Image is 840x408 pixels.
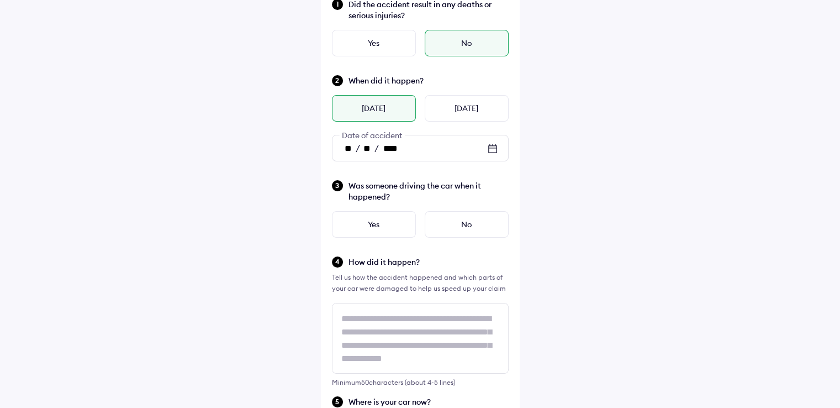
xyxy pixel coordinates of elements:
span: Where is your car now? [348,396,509,407]
div: Tell us how the accident happened and which parts of your car were damaged to help us speed up yo... [332,272,509,294]
span: How did it happen? [348,257,509,268]
span: Date of accident [339,130,405,140]
span: Was someone driving the car when it happened? [348,180,509,202]
span: / [374,142,379,153]
div: Yes [332,211,416,238]
div: [DATE] [425,95,509,122]
div: No [425,30,509,56]
span: / [356,142,360,153]
div: Yes [332,30,416,56]
div: [DATE] [332,95,416,122]
div: No [425,211,509,238]
span: When did it happen? [348,75,509,86]
div: Minimum 50 characters (about 4-5 lines) [332,378,509,386]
